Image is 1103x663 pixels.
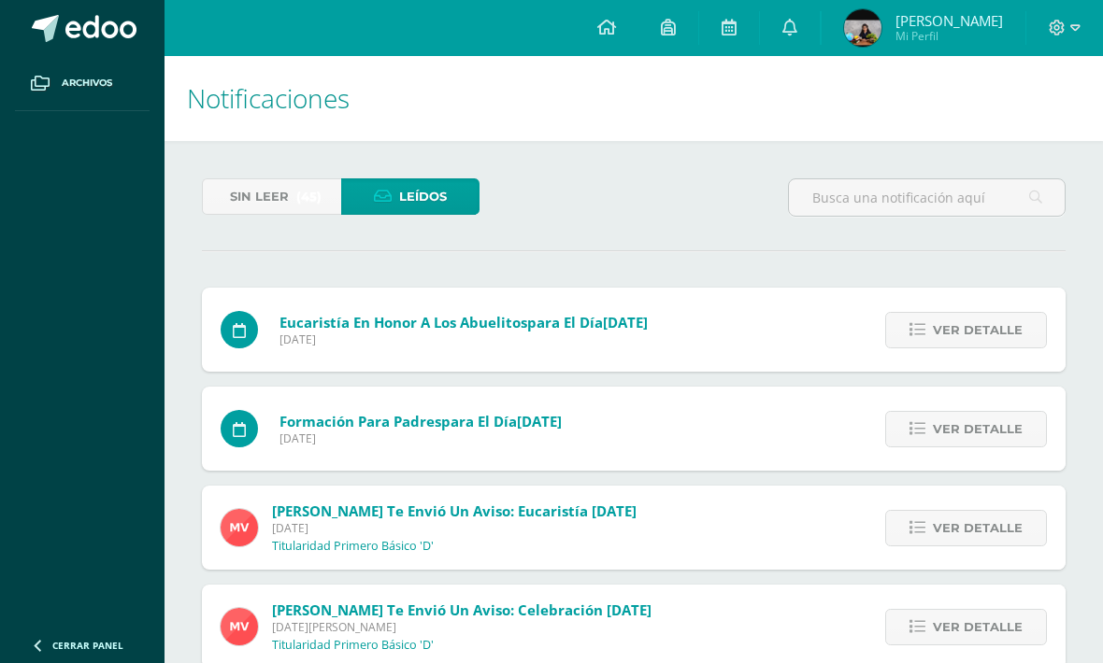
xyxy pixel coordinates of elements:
input: Busca una notificación aquí [789,179,1065,216]
span: Ver detalle [933,313,1023,347]
a: Archivos [15,56,150,111]
span: Formación para padres [279,412,441,430]
span: [DATE][PERSON_NAME] [272,619,652,635]
span: [PERSON_NAME] [895,11,1003,30]
span: para el día [279,313,648,331]
span: [DATE] [517,412,562,430]
span: [PERSON_NAME] te envió un aviso: Eucaristía [DATE] [272,501,637,520]
span: (45) [296,179,322,214]
a: Leídos [341,178,480,215]
span: [DATE] [279,331,648,347]
span: [DATE] [279,430,562,446]
span: Leídos [399,179,447,214]
img: 1ff341f52347efc33ff1d2a179cbdb51.png [221,509,258,546]
p: Titularidad Primero Básico 'D' [272,539,434,554]
p: Titularidad Primero Básico 'D' [272,638,434,653]
span: Archivos [62,76,112,91]
span: Ver detalle [933,412,1023,446]
span: Sin leer [230,179,289,214]
span: para el día [279,412,562,430]
a: Sin leer(45) [202,178,341,215]
span: [DATE] [603,313,648,331]
span: Cerrar panel [52,639,123,652]
img: 1ff341f52347efc33ff1d2a179cbdb51.png [221,608,258,645]
span: Mi Perfil [895,28,1003,44]
span: Ver detalle [933,610,1023,644]
span: Notificaciones [187,80,350,116]
span: [PERSON_NAME] te envió un aviso: Celebración [DATE] [272,600,652,619]
span: Ver detalle [933,511,1023,545]
img: ac54d878dbfa425783b5b21e271dc46d.png [844,9,881,47]
span: Eucaristía en honor a los abuelitos [279,313,527,331]
span: [DATE] [272,520,637,536]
